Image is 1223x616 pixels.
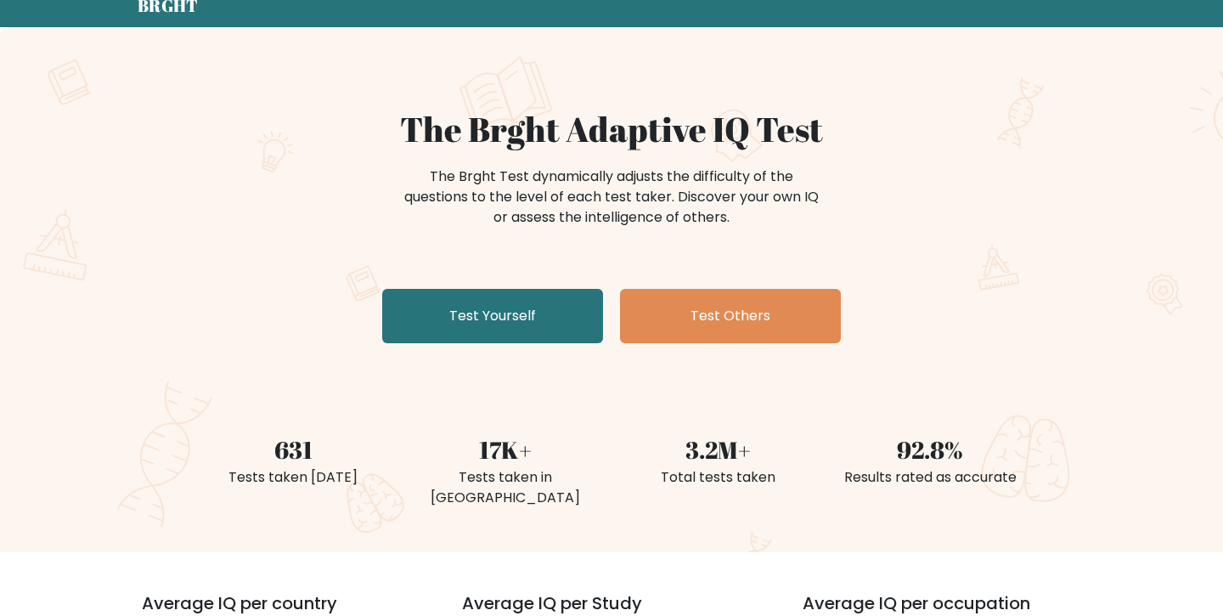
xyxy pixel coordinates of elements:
[622,467,814,488] div: Total tests taken
[834,432,1026,467] div: 92.8%
[620,289,841,343] a: Test Others
[622,432,814,467] div: 3.2M+
[834,467,1026,488] div: Results rated as accurate
[399,167,824,228] div: The Brght Test dynamically adjusts the difficulty of the questions to the level of each test take...
[382,289,603,343] a: Test Yourself
[409,467,601,508] div: Tests taken in [GEOGRAPHIC_DATA]
[197,432,389,467] div: 631
[197,467,389,488] div: Tests taken [DATE]
[409,432,601,467] div: 17K+
[197,109,1026,150] h1: The Brght Adaptive IQ Test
